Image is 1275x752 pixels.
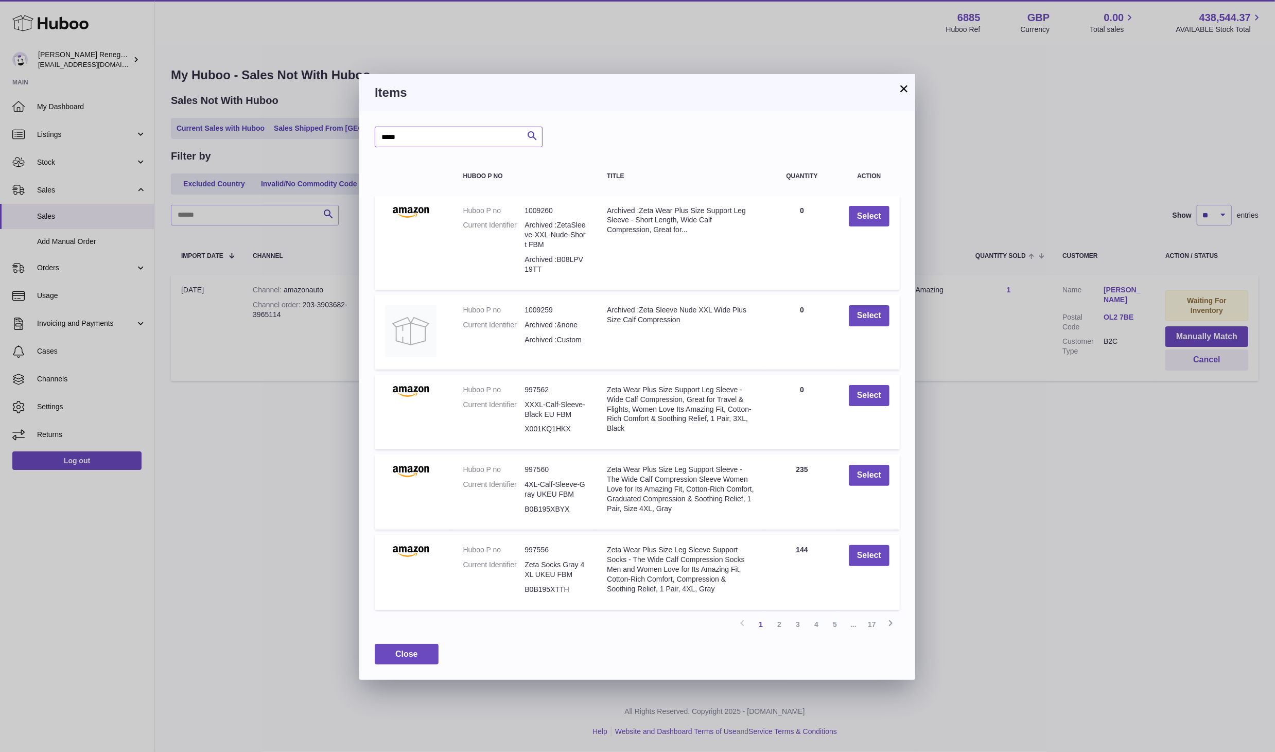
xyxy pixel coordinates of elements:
h3: Items [375,84,900,101]
dt: Huboo P no [463,305,525,315]
dd: 997562 [525,385,586,395]
a: 2 [770,615,789,634]
td: 0 [765,375,839,450]
dt: Huboo P no [463,206,525,216]
td: 144 [765,535,839,610]
dd: X001KQ1HKX [525,424,586,434]
div: Zeta Wear Plus Size Leg Support Sleeve - The Wide Calf Compression Sleeve Women Love for Its Amaz... [607,465,755,513]
div: v 4.0.25 [29,16,50,25]
div: Archived :Zeta Wear Plus Size Support Leg Sleeve - Short Length, Wide Calf Compression, Great for... [607,206,755,235]
th: Title [597,163,765,190]
dt: Huboo P no [463,385,525,395]
td: 0 [765,196,839,290]
dt: Huboo P no [463,465,525,475]
td: 235 [765,454,839,530]
dd: 4XL-Calf-Sleeve-Gray UKEU FBM [525,480,586,499]
dd: Archived :ZetaSleeve-XXL-Nude-Short FBM [525,220,586,250]
img: Archived :Zeta Sleeve Nude XXL Wide Plus Size Calf Compression [385,305,436,357]
dd: Zeta Socks Gray 4XL UKEU FBM [525,560,586,580]
button: × [898,82,910,95]
dt: Current Identifier [463,480,525,499]
img: website_grey.svg [16,27,25,35]
a: 3 [789,615,807,634]
dt: Current Identifier [463,320,525,330]
dd: B0B195XBYX [525,504,586,514]
button: Select [849,465,889,486]
th: Huboo P no [453,163,597,190]
img: Zeta Wear Plus Size Leg Sleeve Support Socks - The Wide Calf Compression Socks Men and Women Love... [385,545,436,557]
button: Select [849,545,889,566]
div: Archived :Zeta Sleeve Nude XXL Wide Plus Size Calf Compression [607,305,755,325]
a: 1 [752,615,770,634]
td: 0 [765,295,839,370]
dd: Archived :Custom [525,335,586,345]
div: Zeta Wear Plus Size Support Leg Sleeve - Wide Calf Compression, Great for Travel & Flights, Women... [607,385,755,433]
div: Domain: [DOMAIN_NAME] [27,27,113,35]
span: Close [395,650,418,658]
span: ... [844,615,863,634]
th: Quantity [765,163,839,190]
a: 4 [807,615,826,634]
button: Select [849,206,889,227]
img: tab_keywords_by_traffic_grey.svg [102,60,111,68]
div: Keywords by Traffic [114,61,173,67]
dd: 997556 [525,545,586,555]
dd: 1009260 [525,206,586,216]
button: Select [849,385,889,406]
dd: XXXL-Calf-Sleeve-Black EU FBM [525,400,586,419]
dd: B0B195XTTH [525,585,586,594]
dd: Archived :B08LPV19TT [525,255,586,274]
img: tab_domain_overview_orange.svg [28,60,36,68]
img: Zeta Wear Plus Size Support Leg Sleeve - Wide Calf Compression, Great for Travel & Flights, Women... [385,385,436,397]
dt: Current Identifier [463,560,525,580]
button: Select [849,305,889,326]
dd: 1009259 [525,305,586,315]
dt: Current Identifier [463,400,525,419]
dd: 997560 [525,465,586,475]
img: logo_orange.svg [16,16,25,25]
dt: Huboo P no [463,545,525,555]
img: Archived :Zeta Wear Plus Size Support Leg Sleeve - Short Length, Wide Calf Compression, Great for... [385,206,436,218]
div: Domain Overview [39,61,92,67]
div: Zeta Wear Plus Size Leg Sleeve Support Socks - The Wide Calf Compression Socks Men and Women Love... [607,545,755,593]
th: Action [839,163,900,190]
a: 5 [826,615,844,634]
button: Close [375,644,439,665]
a: 17 [863,615,881,634]
dd: Archived :&none [525,320,586,330]
img: Zeta Wear Plus Size Leg Support Sleeve - The Wide Calf Compression Sleeve Women Love for Its Amaz... [385,465,436,477]
dt: Current Identifier [463,220,525,250]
